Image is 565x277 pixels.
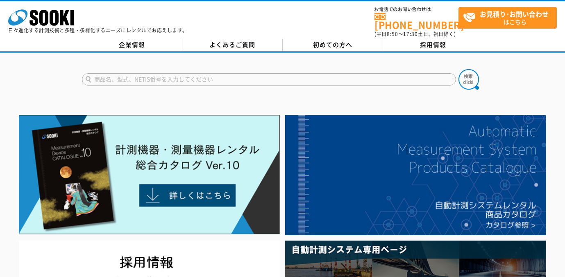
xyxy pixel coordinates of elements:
[8,28,188,33] p: 日々進化する計測技術と多種・多様化するニーズにレンタルでお応えします。
[313,40,352,49] span: 初めての方へ
[463,7,556,28] span: はこちら
[458,7,557,29] a: お見積り･お問い合わせはこちら
[283,39,383,51] a: 初めての方へ
[374,13,458,29] a: [PHONE_NUMBER]
[374,30,456,38] span: (平日 ～ 土日、祝日除く)
[182,39,283,51] a: よくあるご質問
[82,73,456,86] input: 商品名、型式、NETIS番号を入力してください
[458,69,479,90] img: btn_search.png
[19,115,280,234] img: Catalog Ver10
[383,39,483,51] a: 採用情報
[387,30,398,38] span: 8:50
[374,7,458,12] span: お電話でのお問い合わせは
[403,30,418,38] span: 17:30
[480,9,549,19] strong: お見積り･お問い合わせ
[82,39,182,51] a: 企業情報
[285,115,546,235] img: 自動計測システムカタログ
